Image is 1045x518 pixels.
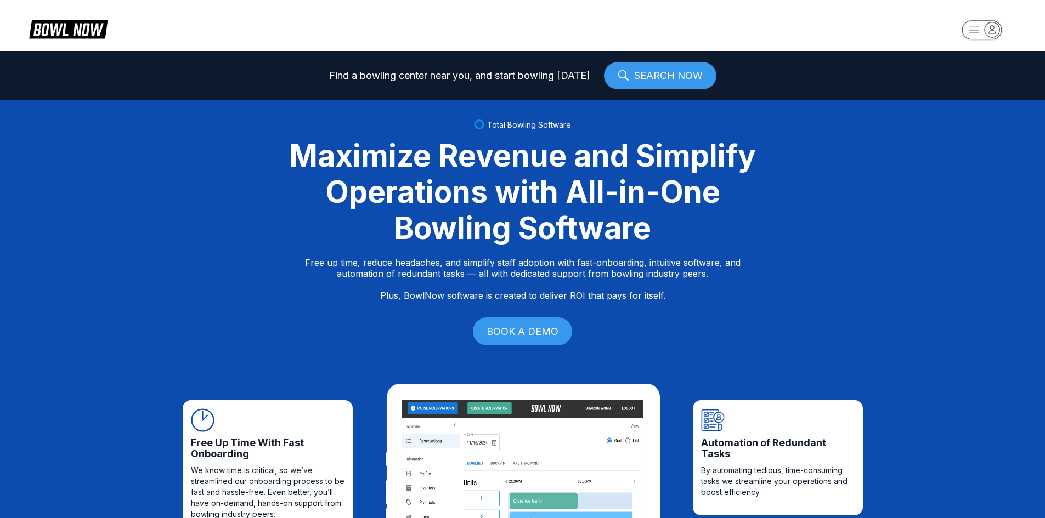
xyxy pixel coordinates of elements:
[473,317,572,345] a: BOOK A DEMO
[329,70,590,81] span: Find a bowling center near you, and start bowling [DATE]
[701,437,855,459] span: Automation of Redundant Tasks
[305,257,741,301] p: Free up time, reduce headaches, and simplify staff adoption with fast-onboarding, intuitive softw...
[701,465,855,498] span: By automating tedious, time-consuming tasks we streamline your operations and boost efficiency.
[276,138,770,246] div: Maximize Revenue and Simplify Operations with All-in-One Bowling Software
[487,120,571,129] span: Total Bowling Software
[604,62,716,89] a: SEARCH NOW
[191,437,344,459] span: Free Up Time With Fast Onboarding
